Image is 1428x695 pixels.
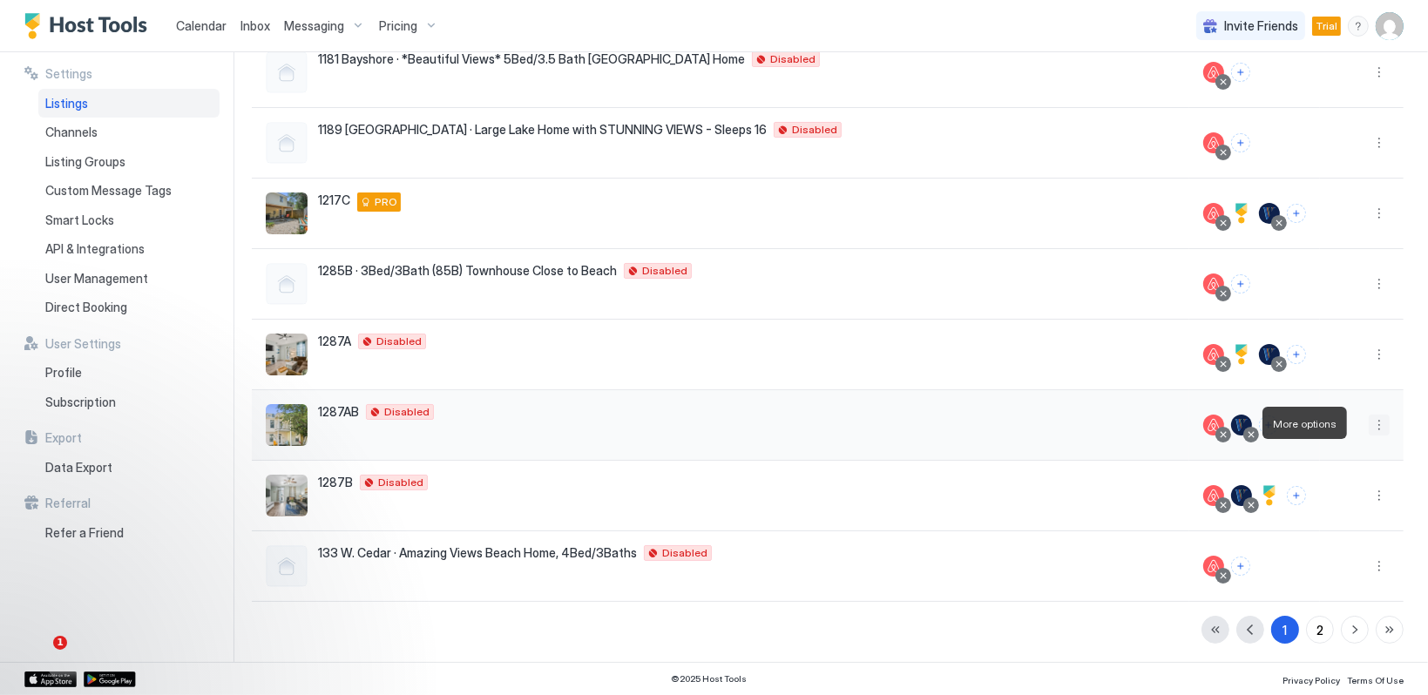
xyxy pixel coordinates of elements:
[38,453,220,482] a: Data Export
[1369,132,1390,153] button: More options
[1224,18,1298,34] span: Invite Friends
[1369,344,1390,365] button: More options
[1282,670,1340,688] a: Privacy Policy
[45,336,121,352] span: User Settings
[240,18,270,33] span: Inbox
[1369,132,1390,153] div: menu
[266,404,308,446] div: listing image
[45,430,82,446] span: Export
[1287,486,1306,505] button: Connect channels
[1271,616,1299,644] button: 1
[1231,274,1250,294] button: Connect channels
[1369,344,1390,365] div: menu
[45,213,114,228] span: Smart Locks
[240,17,270,35] a: Inbox
[13,526,362,648] iframe: Intercom notifications message
[1369,273,1390,294] div: menu
[45,125,98,140] span: Channels
[1259,415,1278,435] button: Connect channels
[318,122,767,138] span: 1189 [GEOGRAPHIC_DATA] · Large Lake Home with STUNNING VIEWS - Sleeps 16
[45,460,112,476] span: Data Export
[38,293,220,322] a: Direct Booking
[1369,62,1390,83] button: More options
[1316,18,1337,34] span: Trial
[1369,273,1390,294] button: More options
[84,671,136,687] a: Google Play Store
[1348,16,1369,37] div: menu
[38,518,220,548] a: Refer a Friend
[318,545,637,561] span: 133 W. Cedar · Amazing Views Beach Home, 4Bed/3Baths
[375,194,397,210] span: PRO
[53,636,67,650] span: 1
[1369,203,1390,224] button: More options
[318,263,617,279] span: 1285B · 3Bed/3Bath (85B) Townhouse Close to Beach
[1273,417,1337,430] span: More options
[38,358,220,388] a: Profile
[38,176,220,206] a: Custom Message Tags
[1369,203,1390,224] div: menu
[379,18,417,34] span: Pricing
[38,206,220,235] a: Smart Locks
[38,388,220,417] a: Subscription
[176,18,227,33] span: Calendar
[672,673,748,685] span: © 2025 Host Tools
[45,271,148,287] span: User Management
[38,89,220,118] a: Listings
[266,192,308,234] div: listing image
[1369,485,1390,506] button: More options
[1347,670,1404,688] a: Terms Of Use
[1369,415,1390,435] button: More options
[266,475,308,516] div: listing image
[45,496,91,511] span: Referral
[318,475,353,490] span: 1287B
[1316,621,1323,639] div: 2
[266,334,308,375] div: listing image
[318,404,359,420] span: 1287AB
[176,17,227,35] a: Calendar
[1231,133,1250,152] button: Connect channels
[1369,556,1390,577] div: menu
[1369,556,1390,577] button: More options
[45,241,145,257] span: API & Integrations
[24,671,77,687] a: App Store
[284,18,344,34] span: Messaging
[1231,63,1250,82] button: Connect channels
[45,300,127,315] span: Direct Booking
[318,334,351,349] span: 1287A
[1231,557,1250,576] button: Connect channels
[318,51,745,67] span: 1181 Bayshore · *Beautiful Views* 5Bed/3.5 Bath [GEOGRAPHIC_DATA] Home
[1282,675,1340,685] span: Privacy Policy
[45,365,82,381] span: Profile
[1287,345,1306,364] button: Connect channels
[318,192,350,208] span: 1217C
[38,118,220,147] a: Channels
[45,96,88,111] span: Listings
[1376,12,1404,40] div: User profile
[24,13,155,39] a: Host Tools Logo
[1287,204,1306,223] button: Connect channels
[1369,485,1390,506] div: menu
[38,147,220,177] a: Listing Groups
[45,183,172,199] span: Custom Message Tags
[45,525,124,541] span: Refer a Friend
[45,395,116,410] span: Subscription
[1306,616,1334,644] button: 2
[45,66,92,82] span: Settings
[38,234,220,264] a: API & Integrations
[17,636,59,678] iframe: Intercom live chat
[1369,415,1390,435] div: menu
[38,264,220,294] a: User Management
[45,154,125,170] span: Listing Groups
[1347,675,1404,685] span: Terms Of Use
[1283,621,1288,639] div: 1
[1369,62,1390,83] div: menu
